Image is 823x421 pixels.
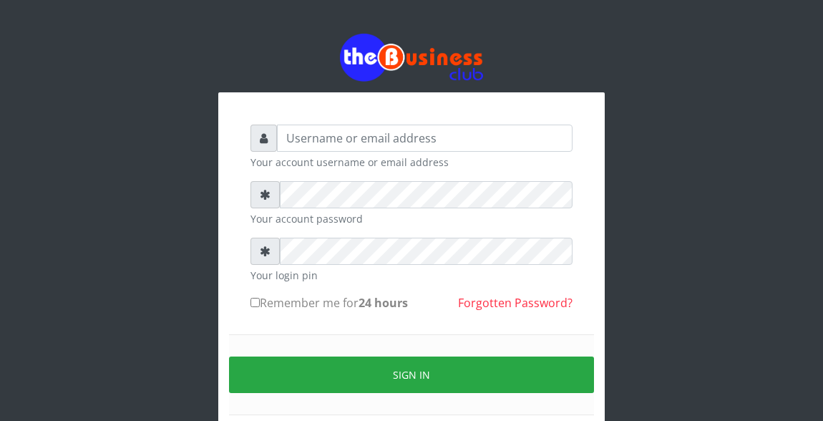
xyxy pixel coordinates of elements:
[458,295,573,311] a: Forgotten Password?
[359,295,408,311] b: 24 hours
[277,125,573,152] input: Username or email address
[229,357,594,393] button: Sign in
[250,298,260,307] input: Remember me for24 hours
[250,268,573,283] small: Your login pin
[250,294,408,311] label: Remember me for
[250,211,573,226] small: Your account password
[250,155,573,170] small: Your account username or email address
